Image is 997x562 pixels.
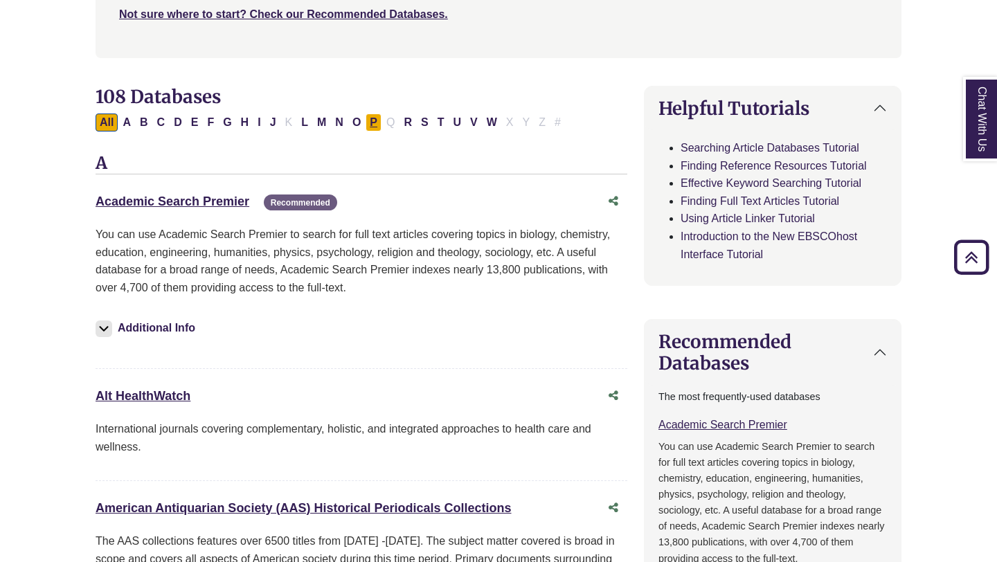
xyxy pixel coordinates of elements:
[266,114,280,132] button: Filter Results J
[96,194,249,208] a: Academic Search Premier
[433,114,449,132] button: Filter Results T
[96,116,566,127] div: Alpha-list to filter by first letter of database name
[96,154,627,174] h3: A
[297,114,312,132] button: Filter Results L
[645,87,901,130] button: Helpful Tutorials
[600,188,627,215] button: Share this database
[466,114,482,132] button: Filter Results V
[658,389,887,405] p: The most frequently-used databases
[96,114,118,132] button: All
[96,420,627,455] p: International journals covering complementary, holistic, and integrated approaches to health care...
[203,114,218,132] button: Filter Results F
[681,195,839,207] a: Finding Full Text Articles Tutorial
[658,419,787,430] a: Academic Search Premier
[96,85,221,108] span: 108 Databases
[96,318,199,338] button: Additional Info
[331,114,348,132] button: Filter Results N
[449,114,465,132] button: Filter Results U
[681,230,857,260] a: Introduction to the New EBSCOhost Interface Tutorial
[600,495,627,521] button: Share this database
[264,194,337,210] span: Recommended
[136,114,152,132] button: Filter Results B
[681,160,867,172] a: Finding Reference Resources Tutorial
[600,383,627,409] button: Share this database
[153,114,170,132] button: Filter Results C
[949,248,994,266] a: Back to Top
[681,212,815,224] a: Using Article Linker Tutorial
[118,114,135,132] button: Filter Results A
[483,114,501,132] button: Filter Results W
[96,389,190,403] a: Alt HealthWatch
[366,114,381,132] button: Filter Results P
[253,114,264,132] button: Filter Results I
[219,114,235,132] button: Filter Results G
[119,8,448,20] a: Not sure where to start? Check our Recommended Databases.
[348,114,365,132] button: Filter Results O
[417,114,433,132] button: Filter Results S
[96,226,627,296] p: You can use Academic Search Premier to search for full text articles covering topics in biology, ...
[237,114,253,132] button: Filter Results H
[645,320,901,385] button: Recommended Databases
[187,114,203,132] button: Filter Results E
[313,114,330,132] button: Filter Results M
[399,114,416,132] button: Filter Results R
[681,142,859,154] a: Searching Article Databases Tutorial
[681,177,861,189] a: Effective Keyword Searching Tutorial
[96,501,512,515] a: American Antiquarian Society (AAS) Historical Periodicals Collections
[170,114,186,132] button: Filter Results D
